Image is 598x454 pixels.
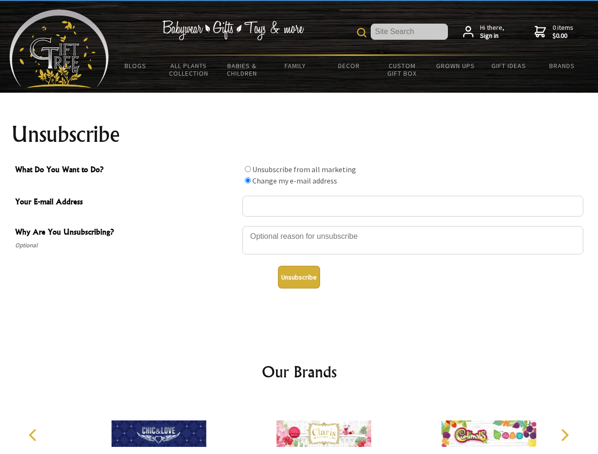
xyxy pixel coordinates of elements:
a: Grown Ups [428,56,482,76]
textarea: Why Are You Unsubscribing? [242,226,583,254]
label: Unsubscribe from all marketing [252,165,356,174]
strong: $0.00 [553,32,573,40]
span: What Do You Want to Do? [15,164,238,177]
span: Optional [15,240,238,251]
input: Your E-mail Address [242,196,583,217]
label: Change my e-mail address [252,176,337,185]
h2: Our Brands [19,360,580,383]
input: Site Search [371,24,448,40]
a: Babies & Children [215,56,269,83]
span: Your E-mail Address [15,196,238,210]
input: What Do You Want to Do? [245,166,251,172]
button: Unsubscribe [278,266,320,288]
a: Brands [536,56,589,76]
a: Hi there,Sign in [463,24,504,40]
a: BLOGS [109,56,162,76]
img: Babyware - Gifts - Toys and more... [9,9,109,88]
button: Previous [24,425,45,445]
a: Decor [322,56,375,76]
button: Next [554,425,575,445]
img: Babywear - Gifts - Toys & more [162,20,304,40]
span: Why Are You Unsubscribing? [15,226,238,240]
span: Hi there, [480,24,504,40]
a: 0 items$0.00 [535,24,573,40]
span: 0 items [553,23,573,40]
input: What Do You Want to Do? [245,177,251,183]
a: Gift Ideas [482,56,536,76]
h1: Unsubscribe [11,123,587,146]
a: Family [269,56,322,76]
img: product search [357,28,366,37]
a: All Plants Collection [162,56,216,83]
a: Custom Gift Box [375,56,429,83]
strong: Sign in [480,32,504,40]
